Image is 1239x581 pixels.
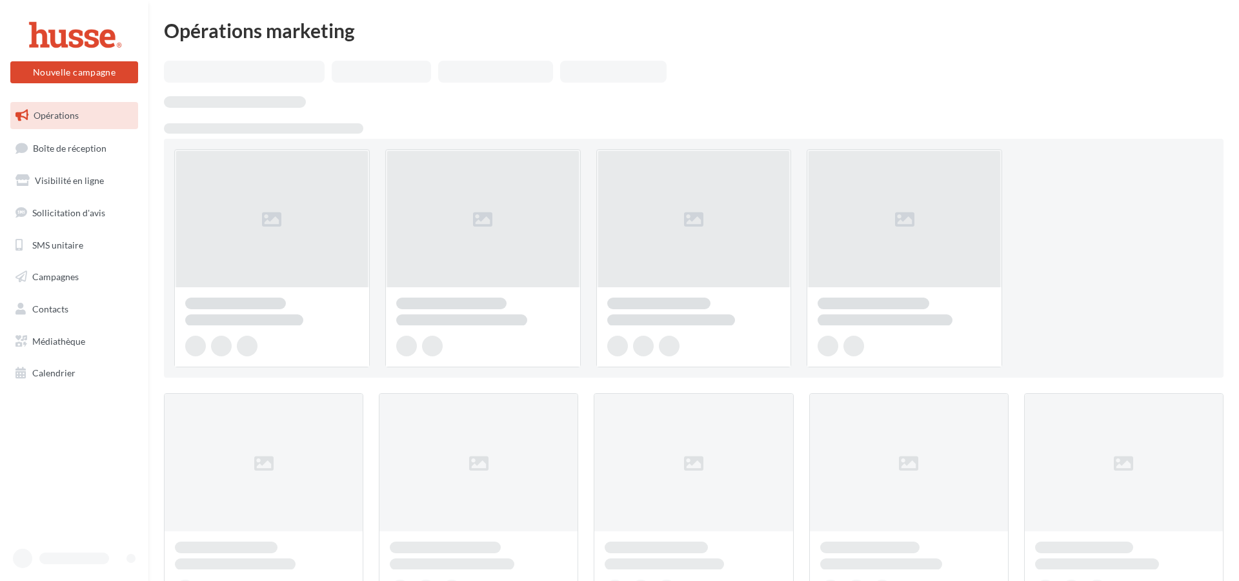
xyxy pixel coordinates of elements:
[8,263,141,290] a: Campagnes
[8,232,141,259] a: SMS unitaire
[164,21,1224,40] div: Opérations marketing
[32,303,68,314] span: Contacts
[8,199,141,227] a: Sollicitation d'avis
[33,142,106,153] span: Boîte de réception
[8,102,141,129] a: Opérations
[32,207,105,218] span: Sollicitation d'avis
[10,61,138,83] button: Nouvelle campagne
[32,271,79,282] span: Campagnes
[35,175,104,186] span: Visibilité en ligne
[34,110,79,121] span: Opérations
[32,367,76,378] span: Calendrier
[8,167,141,194] a: Visibilité en ligne
[32,336,85,347] span: Médiathèque
[8,296,141,323] a: Contacts
[8,134,141,162] a: Boîte de réception
[32,239,83,250] span: SMS unitaire
[8,360,141,387] a: Calendrier
[8,328,141,355] a: Médiathèque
